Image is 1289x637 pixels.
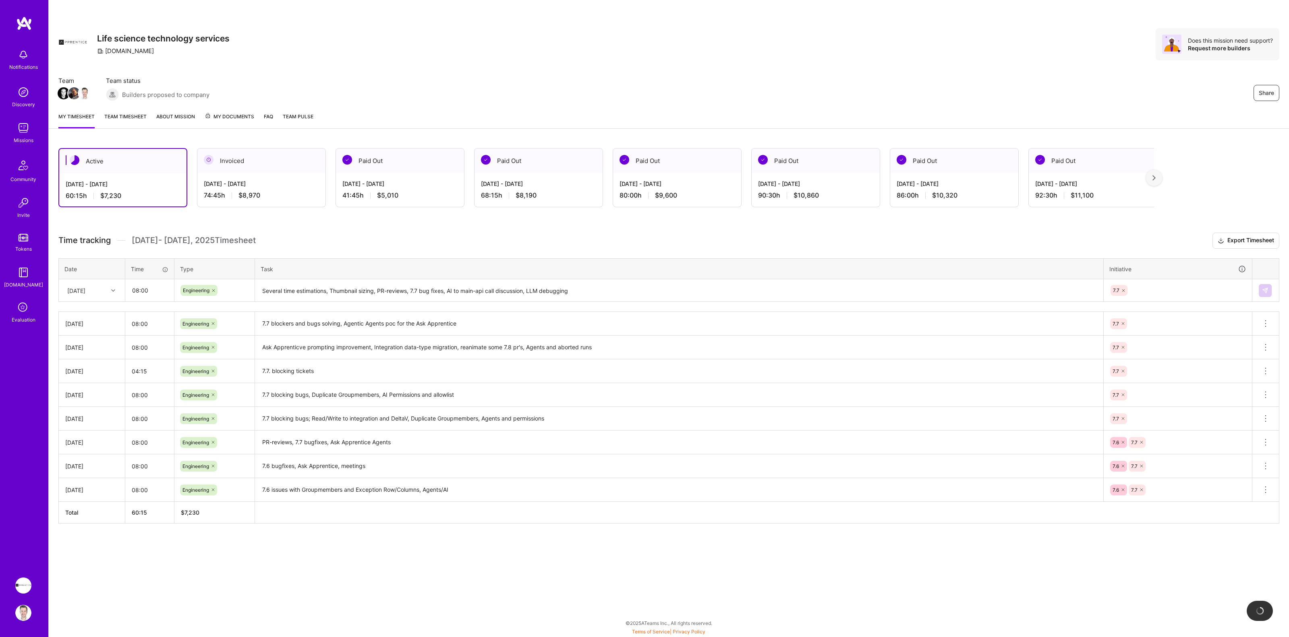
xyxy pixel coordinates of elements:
a: Team timesheet [104,112,147,128]
i: icon SelectionTeam [16,300,31,315]
div: [DATE] - [DATE] [897,179,1012,188]
img: Apprentice: Life science technology services [15,577,31,594]
div: [DATE] - [DATE] [620,179,735,188]
div: [DATE] [65,343,118,352]
th: Task [255,258,1104,279]
img: Invite [15,195,31,211]
div: 86:00 h [897,191,1012,200]
div: Tokens [15,245,32,253]
span: $7,230 [100,192,121,200]
img: Community [14,156,33,175]
span: 7.6 [1113,439,1119,445]
div: Active [59,149,187,173]
span: Team status [106,76,209,85]
div: Request more builders [1188,44,1273,52]
i: icon Chevron [111,289,115,293]
span: $11,100 [1071,191,1094,200]
div: [DOMAIN_NAME] [97,47,154,55]
img: Paid Out [481,155,491,165]
div: 92:30 h [1035,191,1150,200]
span: Team Pulse [283,113,313,120]
h3: Life science technology services [97,33,230,43]
span: 7.7 [1113,287,1119,293]
span: $5,010 [377,191,398,200]
div: [DATE] [65,486,118,494]
div: Discovery [12,100,35,109]
div: [DATE] - [DATE] [758,179,873,188]
img: teamwork [15,120,31,136]
span: 7.7 [1131,463,1138,469]
div: [DATE] [65,320,118,328]
img: logo [16,16,32,31]
textarea: Ask Apprenticve prompting improvement, Integration data-type migration, reanimate some 7.8 pr's, ... [256,336,1102,359]
input: HH:MM [125,479,174,501]
div: [DATE] - [DATE] [342,179,458,188]
div: Paid Out [890,148,1018,173]
img: Paid Out [1035,155,1045,165]
div: Paid Out [752,148,880,173]
img: Submit [1262,287,1268,294]
button: Share [1254,85,1279,101]
div: [DATE] [67,286,85,295]
th: Date [59,258,125,279]
div: Community [10,175,36,183]
img: Team Member Avatar [79,87,91,99]
div: Missions [14,136,33,144]
img: Paid Out [897,155,906,165]
a: About Mission [156,112,195,128]
span: Engineering [182,463,209,469]
span: $10,860 [794,191,819,200]
textarea: 7.6 bugfixes, Ask Apprentice, meetings [256,455,1102,477]
img: Paid Out [758,155,768,165]
div: [DOMAIN_NAME] [4,280,43,289]
span: Engineering [182,416,209,422]
img: loading [1256,606,1264,615]
span: 7.7 [1113,416,1119,422]
span: $9,600 [655,191,677,200]
div: [DATE] - [DATE] [66,180,180,188]
div: 60:15 h [66,192,180,200]
div: [DATE] - [DATE] [204,179,319,188]
span: Engineering [183,287,209,293]
div: Paid Out [336,148,464,173]
span: 7.7 [1113,344,1119,350]
span: Engineering [182,439,209,445]
i: icon CompanyGray [97,48,104,54]
a: My Documents [205,112,254,128]
div: [DATE] [65,438,118,447]
input: HH:MM [125,456,174,477]
div: [DATE] - [DATE] [481,179,596,188]
span: $8,190 [516,191,537,200]
textarea: PR-reviews, 7.7 bugfixes, Ask Apprentice Agents [256,431,1102,454]
div: 80:00 h [620,191,735,200]
div: Time [131,265,168,273]
span: Engineering [182,392,209,398]
div: 90:30 h [758,191,873,200]
span: 7.7 [1113,392,1119,398]
textarea: 7.7 blocking bugs, Duplicate Groupmembers, AI Permissions and allowlist [256,384,1102,406]
span: 7.7 [1113,321,1119,327]
div: Initiative [1109,264,1246,274]
span: Share [1259,89,1274,97]
div: [DATE] [65,462,118,470]
div: Paid Out [613,148,741,173]
img: Active [70,155,79,165]
a: My timesheet [58,112,95,128]
a: User Avatar [13,605,33,621]
img: tokens [19,234,28,241]
div: 74:45 h [204,191,319,200]
img: guide book [15,264,31,280]
input: HH:MM [125,337,174,358]
a: Apprentice: Life science technology services [13,577,33,594]
textarea: Several time estimations, Thumbnail sizing, PR-reviews, 7.7 bug fixes, AI to main-api call discus... [256,280,1102,301]
textarea: 7.7 blocking bugs; Read/Write to integration and DeltaV, Duplicate Groupmembers, Agents and permi... [256,408,1102,430]
img: right [1152,175,1156,181]
div: 41:45 h [342,191,458,200]
div: null [1259,284,1272,297]
a: Terms of Service [632,629,670,635]
img: Builders proposed to company [106,88,119,101]
span: My Documents [205,112,254,121]
th: Total [59,502,125,524]
span: Builders proposed to company [122,91,209,99]
img: Avatar [1162,35,1181,54]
